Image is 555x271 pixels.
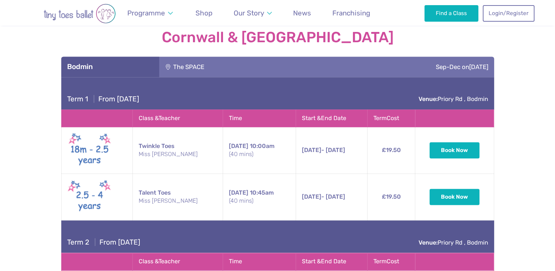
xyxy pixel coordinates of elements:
[229,150,290,158] small: (40 mins)
[192,4,216,22] a: Shop
[132,109,223,127] th: Class & Teacher
[469,63,488,71] span: [DATE]
[308,57,494,77] div: Sep-Dec on
[124,4,176,22] a: Programme
[293,9,311,17] span: News
[223,174,296,220] td: 10:45am
[332,9,370,17] span: Franchising
[139,197,217,205] small: Miss [PERSON_NAME]
[234,9,264,17] span: Our Story
[139,150,217,158] small: Miss [PERSON_NAME]
[296,109,367,127] th: Start & End Date
[159,57,308,77] div: The SPACE
[223,109,296,127] th: Time
[67,238,89,246] span: Term 2
[419,95,488,102] a: Venue:Priory Rd , Bodmin
[430,189,479,205] button: Book Now
[296,253,367,270] th: Start & End Date
[229,189,248,196] span: [DATE]
[302,193,321,200] span: [DATE]
[132,127,223,174] td: Twinkle Toes
[67,178,112,216] img: Talent toes New (May 2025)
[424,5,478,21] a: Find a Class
[419,95,438,102] strong: Venue:
[67,131,112,169] img: Twinkle toes New (May 2025)
[302,193,345,200] span: - [DATE]
[329,4,374,22] a: Franchising
[132,253,223,270] th: Class & Teacher
[90,95,98,103] span: |
[61,29,494,46] strong: Cornwall & [GEOGRAPHIC_DATA]
[483,5,534,21] a: Login/Register
[196,9,212,17] span: Shop
[230,4,275,22] a: Our Story
[367,174,415,220] td: £19.50
[132,174,223,220] td: Talent Toes
[21,4,138,24] img: tiny toes ballet
[223,253,296,270] th: Time
[91,238,99,246] span: |
[367,127,415,174] td: £19.50
[67,95,139,104] h4: From [DATE]
[67,238,140,247] h4: From [DATE]
[419,239,438,246] strong: Venue:
[223,127,296,174] td: 10:00am
[290,4,315,22] a: News
[419,239,488,246] a: Venue:Priory Rd , Bodmin
[229,197,290,205] small: (40 mins)
[127,9,165,17] span: Programme
[302,147,321,153] span: [DATE]
[430,142,479,158] button: Book Now
[67,95,88,103] span: Term 1
[67,62,153,71] h3: Bodmin
[367,109,415,127] th: Term Cost
[302,147,345,153] span: - [DATE]
[229,142,248,149] span: [DATE]
[367,253,415,270] th: Term Cost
